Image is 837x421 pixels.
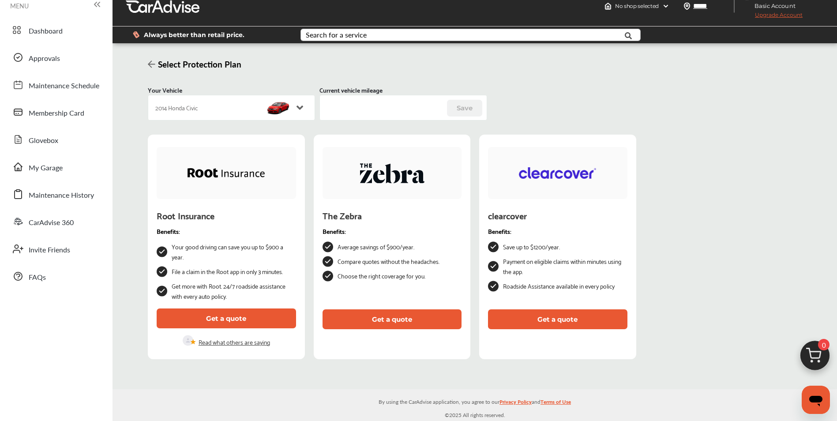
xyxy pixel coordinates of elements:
img: clear_cover.png [519,163,596,183]
a: Invite Friends [8,237,104,260]
p: The Zebra [323,208,462,223]
p: Root Insurance [157,208,296,223]
span: MENU [10,2,29,9]
p: Choose the right coverage for you. [338,271,425,281]
span: 0 [818,339,829,350]
span: Always better than retail price. [144,32,244,38]
p: By using the CarAdvise application, you agree to our and [113,397,837,406]
button: Get a quote [488,309,627,329]
div: © 2025 All rights reserved. [113,389,837,421]
a: Dashboard [8,19,104,41]
a: Glovebox [8,128,104,151]
a: Terms of Use [540,397,571,410]
a: Privacy Policy [499,397,532,410]
span: No shop selected [615,3,659,10]
a: Maintenance Schedule [8,73,104,96]
span: Basic Account [743,1,802,11]
button: Get a quote [323,309,462,329]
iframe: Button to launch messaging window [802,386,830,414]
p: Average savings of $900/year. [338,241,414,252]
span: 2014 Honda Civic [155,104,198,111]
a: Maintenance History [8,183,104,206]
span: Upgrade Account [742,11,803,23]
span: Maintenance Schedule [29,80,99,92]
p: Benefits: [157,226,296,236]
span: Glovebox [29,135,58,147]
p: Save up to $1200/year. [503,241,560,252]
span: My Garage [29,162,63,174]
p: Compare quotes without the headaches. [338,256,439,266]
span: Dashboard [29,26,63,37]
button: Get a quote [157,308,296,328]
img: header-down-arrow.9dd2ce7d.svg [662,3,669,10]
h3: Select Protection Plan [155,58,241,70]
p: Your Vehicle [148,85,315,95]
p: Current vehicle mileage [319,85,487,95]
p: File a claim in the Root app in only 3 minutes. [172,266,283,276]
img: dollor_label_vector.a70140d1.svg [133,31,139,38]
span: Maintenance History [29,190,94,201]
span: FAQs [29,272,46,283]
p: Read what others are saying [199,337,270,347]
img: location_vector.a44bc228.svg [683,3,691,10]
span: CarAdvise 360 [29,217,74,229]
p: Get more with Root. 24/7 roadside assistance with every auto policy. [172,281,296,301]
p: clearcover [488,208,627,223]
div: Search for a service [306,31,367,38]
p: Your good driving can save you up to $900 a year. [172,241,296,262]
p: Benefits: [488,226,627,236]
span: Invite Friends [29,244,70,256]
a: CarAdvise 360 [8,210,104,233]
a: Approvals [8,46,104,69]
a: My Garage [8,155,104,178]
a: FAQs [8,265,104,288]
p: Payment on eligible claims within minutes using the app. [503,256,627,276]
img: cart_icon.3d0951e8.svg [794,337,836,379]
span: Approvals [29,53,60,64]
img: header-home-logo.8d720a4f.svg [604,3,612,10]
img: mobile_9498_st0640_046.jpg [266,99,290,117]
a: Membership Card [8,101,104,124]
p: Roadside Assistance available in every policy [503,281,615,291]
img: zebra.png [353,163,431,183]
img: root.png [188,163,265,183]
p: Benefits: [323,226,462,236]
span: Membership Card [29,108,84,119]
